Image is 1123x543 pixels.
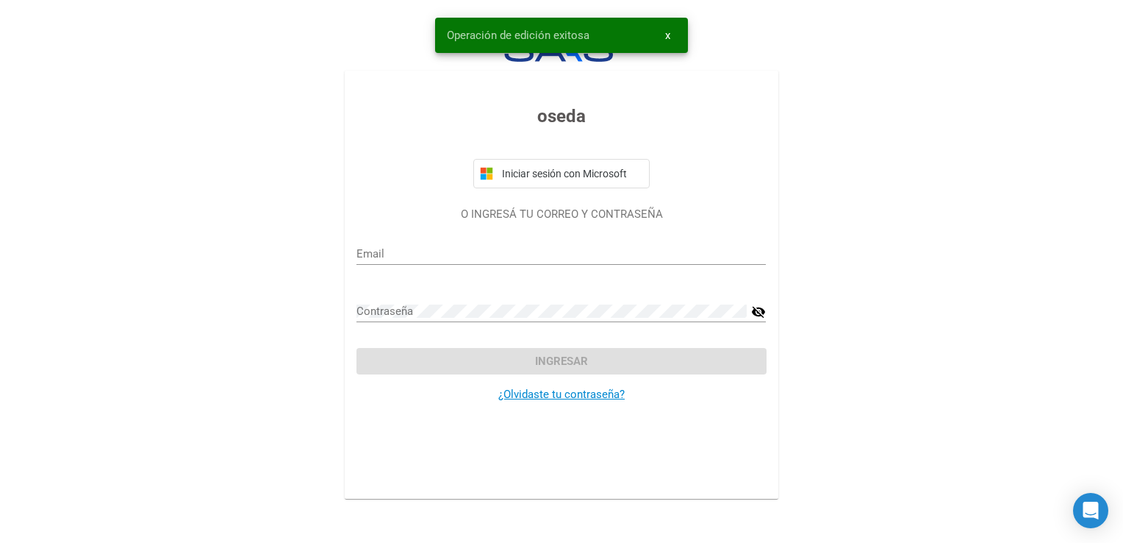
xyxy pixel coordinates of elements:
button: Iniciar sesión con Microsoft [473,159,650,188]
button: Ingresar [356,348,766,375]
a: ¿Olvidaste tu contraseña? [498,388,625,401]
span: Operación de edición exitosa [447,28,589,43]
mat-icon: visibility_off [751,303,766,321]
h3: oseda [356,103,766,129]
span: Ingresar [535,355,588,368]
button: x [653,22,682,49]
span: Iniciar sesión con Microsoft [499,168,643,180]
p: O INGRESÁ TU CORREO Y CONTRASEÑA [356,206,766,223]
div: Open Intercom Messenger [1073,493,1108,528]
span: x [665,29,670,42]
